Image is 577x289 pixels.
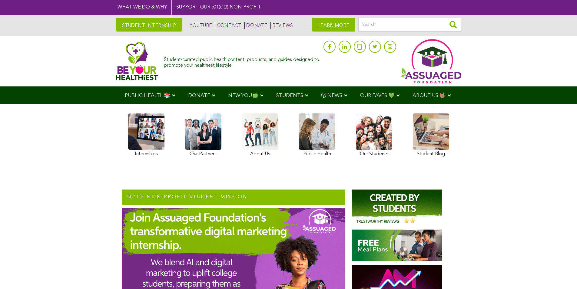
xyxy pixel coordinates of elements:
a: LEARN MORE [312,18,355,32]
img: Assuaged-Foundation-Student-Internship-Opportunity-Reviews-Mission-GIPHY-2 [352,190,442,226]
span: ABOUT US 🤟🏽 [413,93,446,98]
span: NEW YOU🍏 [228,93,258,98]
h2: 501c3 NON-PROFIT STUDENT MISSION [122,190,345,205]
a: DONATE [244,22,267,29]
div: Student-curated public health content, products, and guides designed to promote your healthiest l... [164,54,320,69]
span: PUBLIC HEALTH📚 [125,93,170,98]
img: glassdoor [357,44,362,50]
a: YOUTUBE [188,22,212,29]
img: Assuaged App [401,39,461,83]
a: CONTACT [215,22,241,29]
iframe: Chat Widget [547,260,577,289]
a: STUDENT INTERNSHIP [116,18,182,32]
span: DONATE [188,93,210,98]
span: Ⓥ NEWS [321,93,342,98]
span: STUDENTS [276,93,303,98]
input: Search [358,18,461,32]
a: REVIEWS [270,22,293,29]
img: Homepage-Free-Meal-Plans-Assuaged [352,230,442,261]
span: OUR FAVES 💚 [360,93,395,98]
img: Assuaged [116,42,158,80]
div: Navigation Menu [116,86,461,104]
